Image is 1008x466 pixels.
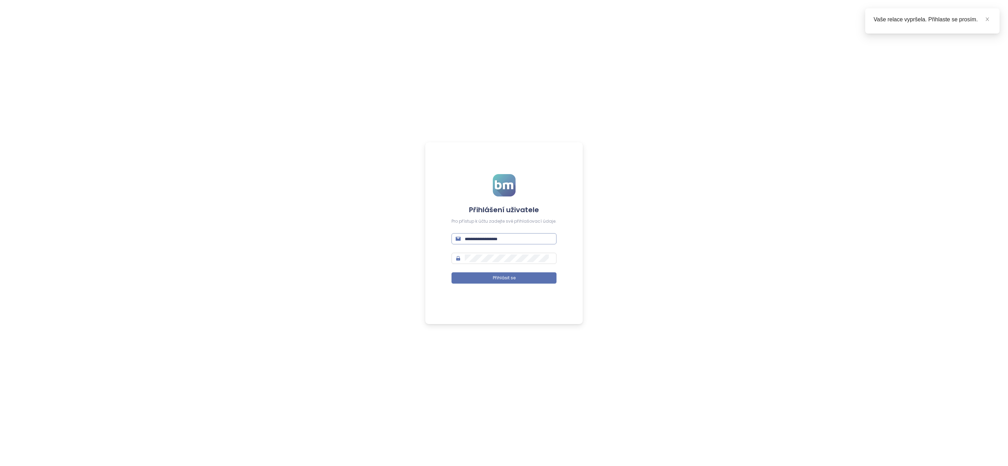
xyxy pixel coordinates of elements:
[493,275,516,281] span: Přihlásit se
[493,174,516,196] img: logo
[985,17,990,22] span: close
[456,236,461,241] span: mail
[451,272,556,284] button: Přihlásit se
[874,15,991,24] div: Vaše relace vypršela. Přihlaste se prosím.
[456,256,461,261] span: lock
[451,218,556,225] div: Pro přístup k účtu zadejte své přihlašovací údaje.
[451,205,556,215] h4: Přihlášení uživatele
